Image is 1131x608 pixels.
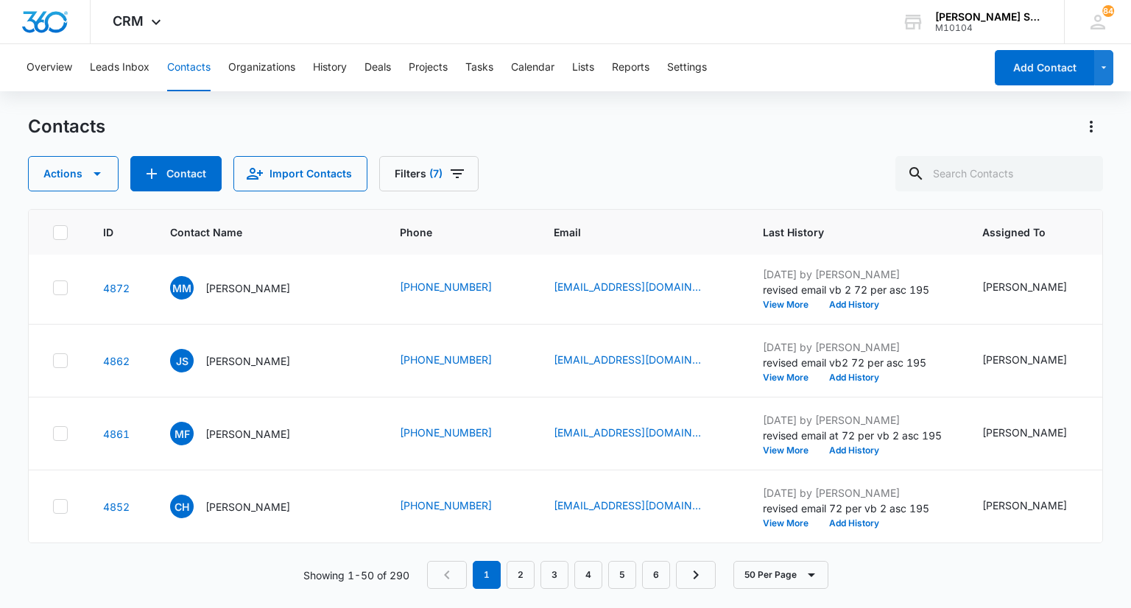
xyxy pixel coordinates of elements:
[465,44,493,91] button: Tasks
[507,561,535,589] a: Page 2
[763,428,947,443] p: revised email at 72 per vb 2 asc 195
[409,44,448,91] button: Projects
[27,44,72,91] button: Overview
[763,282,947,297] p: revised email vb 2 72 per asc 195
[935,11,1043,23] div: account name
[733,561,828,589] button: 50 Per Page
[103,225,113,240] span: ID
[763,373,819,382] button: View More
[400,279,492,294] a: [PHONE_NUMBER]
[554,425,701,440] a: [EMAIL_ADDRESS][DOMAIN_NAME]
[429,169,443,179] span: (7)
[540,561,568,589] a: Page 3
[400,352,492,367] a: [PHONE_NUMBER]
[895,156,1103,191] input: Search Contacts
[819,373,889,382] button: Add History
[819,446,889,455] button: Add History
[642,561,670,589] a: Page 6
[113,13,144,29] span: CRM
[400,425,518,442] div: Phone - (815) 341-6637 - Select to Edit Field
[763,339,947,355] p: [DATE] by [PERSON_NAME]
[170,349,194,372] span: JS
[400,279,518,297] div: Phone - (309) 310-3679 - Select to Edit Field
[554,425,727,442] div: Email - mwfreeberg@gmail.com - Select to Edit Field
[170,276,194,300] span: MM
[473,561,501,589] em: 1
[170,349,317,372] div: Contact Name - James Solem - Select to Edit Field
[763,485,947,501] p: [DATE] by [PERSON_NAME]
[167,44,211,91] button: Contacts
[28,156,119,191] button: Actions
[400,225,497,240] span: Phone
[170,495,317,518] div: Contact Name - Chelsea Herman - Select to Edit Field
[763,300,819,309] button: View More
[1102,5,1114,17] div: notifications count
[676,561,716,589] a: Next Page
[763,355,947,370] p: revised email vb2 72 per asc 195
[554,498,701,513] a: [EMAIL_ADDRESS][DOMAIN_NAME]
[103,355,130,367] a: Navigate to contact details page for James Solem
[572,44,594,91] button: Lists
[982,425,1093,442] div: Assigned To - Ted DiMayo - Select to Edit Field
[608,561,636,589] a: Page 5
[228,44,295,91] button: Organizations
[170,422,317,445] div: Contact Name - Max Freeberg - Select to Edit Field
[379,156,479,191] button: Filters
[1079,115,1103,138] button: Actions
[819,519,889,528] button: Add History
[364,44,391,91] button: Deals
[995,50,1094,85] button: Add Contact
[982,498,1093,515] div: Assigned To - Ted DiMayo - Select to Edit Field
[982,352,1093,370] div: Assigned To - Ted DiMayo - Select to Edit Field
[982,225,1072,240] span: Assigned To
[763,446,819,455] button: View More
[554,352,701,367] a: [EMAIL_ADDRESS][DOMAIN_NAME]
[763,412,947,428] p: [DATE] by [PERSON_NAME]
[233,156,367,191] button: Import Contacts
[28,116,105,138] h1: Contacts
[170,495,194,518] span: CH
[400,498,518,515] div: Phone - (630) 940-6590 - Select to Edit Field
[982,498,1067,513] div: [PERSON_NAME]
[170,276,317,300] div: Contact Name - Mark McClowry - Select to Edit Field
[90,44,149,91] button: Leads Inbox
[554,498,727,515] div: Email - mcherman1729@gmail.com - Select to Edit Field
[205,353,290,369] p: [PERSON_NAME]
[427,561,716,589] nav: Pagination
[554,279,727,297] div: Email - mcclowry@gmail.com - Select to Edit Field
[400,425,492,440] a: [PHONE_NUMBER]
[130,156,222,191] button: Add Contact
[400,498,492,513] a: [PHONE_NUMBER]
[103,282,130,294] a: Navigate to contact details page for Mark McClowry
[554,225,706,240] span: Email
[667,44,707,91] button: Settings
[982,279,1067,294] div: [PERSON_NAME]
[982,352,1067,367] div: [PERSON_NAME]
[103,501,130,513] a: Navigate to contact details page for Chelsea Herman
[303,568,409,583] p: Showing 1-50 of 290
[205,499,290,515] p: [PERSON_NAME]
[763,501,947,516] p: revised email 72 per vb 2 asc 195
[763,519,819,528] button: View More
[313,44,347,91] button: History
[554,352,727,370] div: Email - jmsolem@hotmail.com - Select to Edit Field
[612,44,649,91] button: Reports
[103,428,130,440] a: Navigate to contact details page for Max Freeberg
[170,225,343,240] span: Contact Name
[763,266,947,282] p: [DATE] by [PERSON_NAME]
[763,225,926,240] span: Last History
[982,425,1067,440] div: [PERSON_NAME]
[205,426,290,442] p: [PERSON_NAME]
[511,44,554,91] button: Calendar
[982,279,1093,297] div: Assigned To - Ted DiMayo - Select to Edit Field
[819,300,889,309] button: Add History
[205,280,290,296] p: [PERSON_NAME]
[554,279,701,294] a: [EMAIL_ADDRESS][DOMAIN_NAME]
[170,422,194,445] span: MF
[400,352,518,370] div: Phone - (630) 258-2296 - Select to Edit Field
[574,561,602,589] a: Page 4
[935,23,1043,33] div: account id
[1102,5,1114,17] span: 84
